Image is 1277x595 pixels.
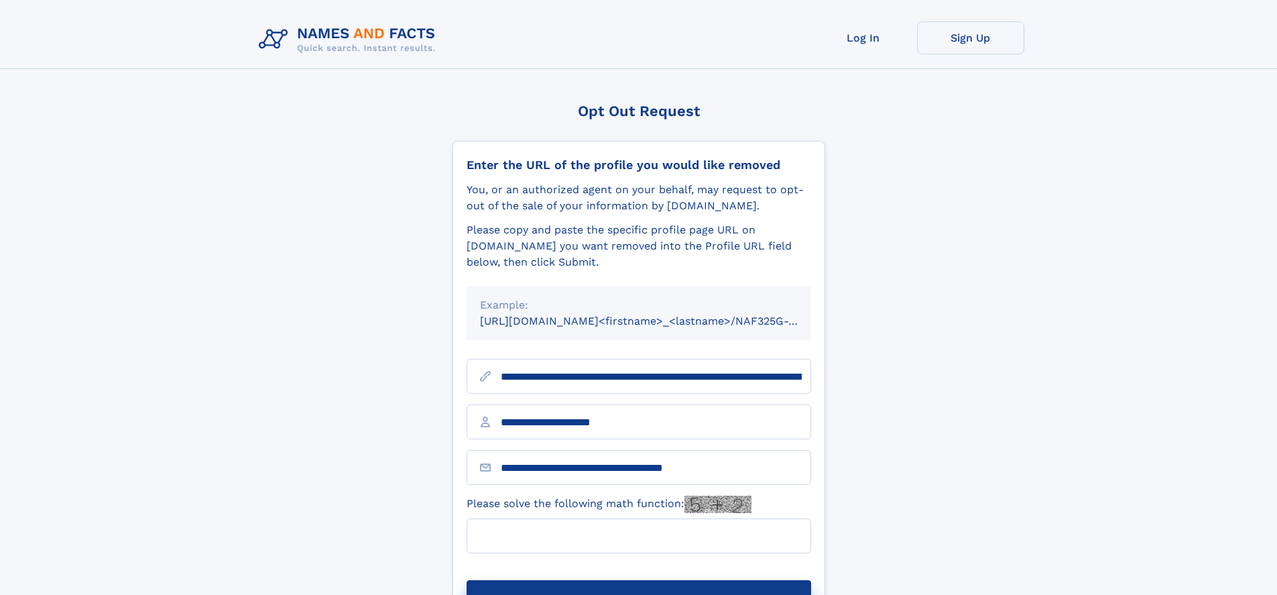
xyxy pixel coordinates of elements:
div: Opt Out Request [452,103,825,119]
img: Logo Names and Facts [253,21,446,58]
div: Please copy and paste the specific profile page URL on [DOMAIN_NAME] you want removed into the Pr... [467,222,811,270]
a: Sign Up [917,21,1024,54]
small: [URL][DOMAIN_NAME]<firstname>_<lastname>/NAF325G-xxxxxxxx [480,315,837,327]
div: Example: [480,297,798,313]
div: You, or an authorized agent on your behalf, may request to opt-out of the sale of your informatio... [467,182,811,214]
label: Please solve the following math function: [467,496,751,513]
div: Enter the URL of the profile you would like removed [467,158,811,172]
a: Log In [810,21,917,54]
